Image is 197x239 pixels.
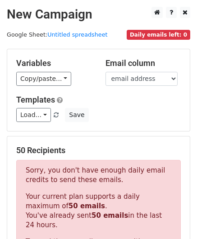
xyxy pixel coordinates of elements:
h5: Email column [105,58,181,68]
h5: Variables [16,58,92,68]
a: Copy/paste... [16,72,71,86]
p: Your current plan supports a daily maximum of . You've already sent in the last 24 hours. [26,192,171,230]
h2: New Campaign [7,7,190,22]
span: Daily emails left: 0 [127,30,190,40]
a: Untitled spreadsheet [47,31,107,38]
iframe: Chat Widget [152,196,197,239]
strong: 50 emails [69,202,105,210]
strong: 50 emails [92,211,128,220]
a: Load... [16,108,51,122]
button: Save [65,108,88,122]
h5: 50 Recipients [16,145,181,155]
a: Daily emails left: 0 [127,31,190,38]
a: Templates [16,95,55,104]
p: Sorry, you don't have enough daily email credits to send these emails. [26,166,171,185]
small: Google Sheet: [7,31,108,38]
